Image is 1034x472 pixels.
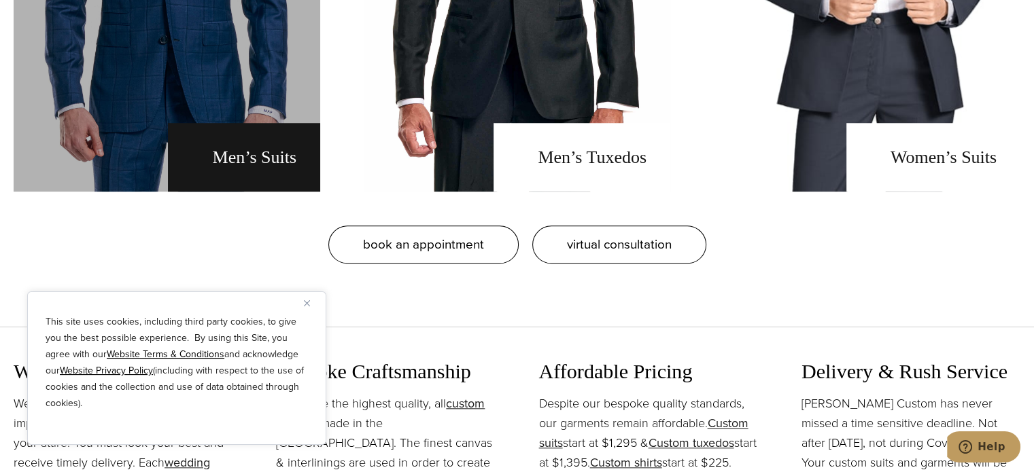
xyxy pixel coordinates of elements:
a: book an appointment [328,225,519,264]
a: Custom suits [539,414,748,452]
iframe: Opens a widget where you can chat to one of our agents [947,431,1020,465]
span: virtual consultation [567,234,672,254]
a: Custom tuxedos [649,434,734,452]
a: Website Privacy Policy [60,363,153,378]
h3: Wedding Garments [14,359,232,384]
button: Close [304,295,320,311]
h3: Bespoke Craftsmanship [276,359,495,384]
h3: Delivery & Rush Service [802,359,1020,384]
p: This site uses cookies, including third party cookies, to give you the best possible experience. ... [46,314,308,412]
img: Close [304,300,310,306]
a: virtual consultation [532,225,706,264]
a: Custom shirts [590,454,662,471]
a: Website Terms & Conditions [107,347,224,361]
span: book an appointment [363,234,484,254]
h3: Affordable Pricing [539,359,758,384]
